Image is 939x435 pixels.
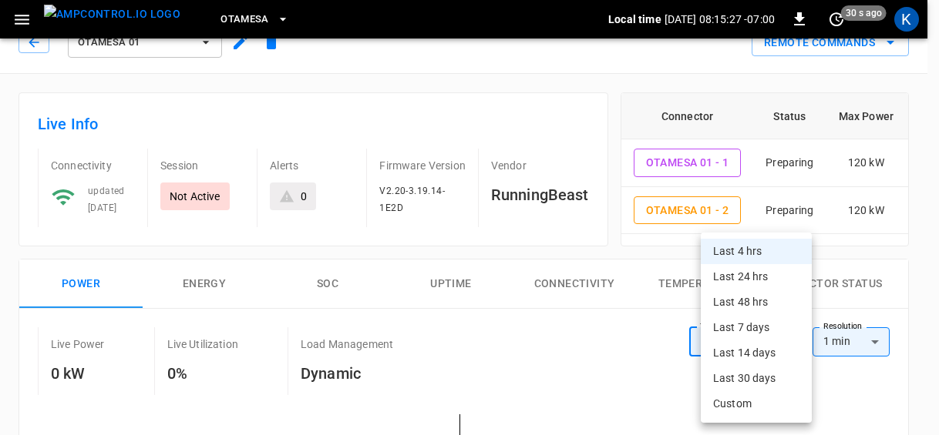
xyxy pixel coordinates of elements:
li: Last 7 days [701,315,812,340]
li: Last 48 hrs [701,289,812,315]
li: Last 4 hrs [701,239,812,264]
li: Last 24 hrs [701,264,812,289]
li: Custom [701,391,812,417]
li: Last 30 days [701,366,812,391]
li: Last 14 days [701,340,812,366]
